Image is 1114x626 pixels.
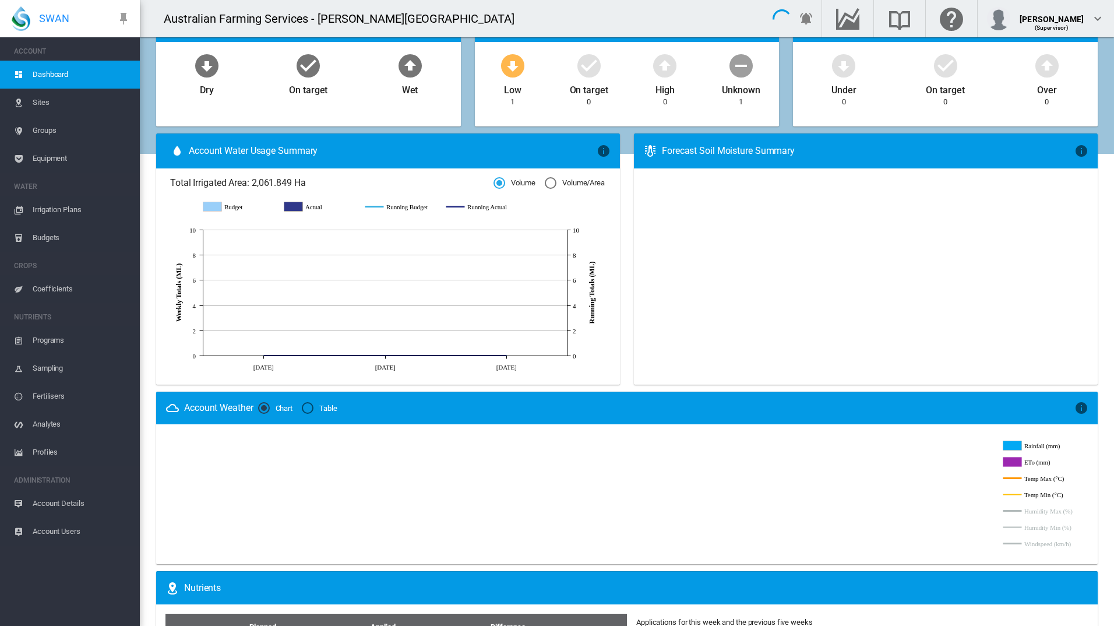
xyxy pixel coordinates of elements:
[1074,144,1088,158] md-icon: icon-information
[33,518,131,546] span: Account Users
[302,403,337,414] md-radio-button: Table
[1045,97,1049,107] div: 0
[284,202,354,212] g: Actual
[587,97,591,107] div: 0
[193,277,196,284] tspan: 6
[258,403,293,414] md-radio-button: Chart
[33,224,131,252] span: Budgets
[643,144,657,158] md-icon: icon-thermometer-lines
[193,328,196,335] tspan: 2
[33,382,131,410] span: Fertilisers
[175,263,183,322] tspan: Weekly Totals (ML)
[33,354,131,382] span: Sampling
[446,202,516,212] g: Running Actual
[1003,522,1080,533] g: Humidity Min (%)
[33,438,131,466] span: Profiles
[189,145,597,157] span: Account Water Usage Summary
[193,303,196,310] tspan: 4
[14,42,131,61] span: ACCOUNT
[117,12,131,26] md-icon: icon-pin
[165,401,179,415] md-icon: icon-weather-cloudy
[739,97,743,107] div: 1
[294,51,322,79] md-icon: icon-checkbox-marked-circle
[1003,457,1080,467] g: ETo (mm)
[184,582,1088,595] div: Nutrients
[33,117,131,145] span: Groups
[33,275,131,303] span: Coefficients
[1003,441,1080,451] g: Rainfall (mm)
[834,12,862,26] md-icon: Go to the Data Hub
[33,490,131,518] span: Account Details
[1003,506,1080,516] g: Humidity Max (%)
[14,308,131,326] span: NUTRIENTS
[1091,12,1105,26] md-icon: icon-chevron-down
[164,10,525,27] div: Australian Farming Services - [PERSON_NAME][GEOGRAPHIC_DATA]
[1020,9,1084,20] div: [PERSON_NAME]
[375,363,396,370] tspan: [DATE]
[14,471,131,490] span: ADMINISTRATION
[937,12,965,26] md-icon: Click here for help
[14,256,131,275] span: CROPS
[33,145,131,173] span: Equipment
[39,11,69,26] span: SWAN
[33,196,131,224] span: Irrigation Plans
[170,177,493,189] span: Total Irrigated Area: 2,061.849 Ha
[573,277,576,284] tspan: 6
[193,51,221,79] md-icon: icon-arrow-down-bold-circle
[14,177,131,196] span: WATER
[261,353,266,358] circle: Running Actual Jun 25 0
[570,79,608,97] div: On target
[493,178,535,189] md-radio-button: Volume
[203,202,273,212] g: Budget
[573,328,576,335] tspan: 2
[1074,401,1088,415] md-icon: icon-information
[831,79,856,97] div: Under
[573,303,576,310] tspan: 4
[365,202,435,212] g: Running Budget
[651,51,679,79] md-icon: icon-arrow-up-bold-circle
[573,227,579,234] tspan: 10
[510,97,514,107] div: 1
[1003,473,1080,484] g: Temp Max (°C)
[33,89,131,117] span: Sites
[662,145,1074,157] div: Forecast Soil Moisture Summary
[396,51,424,79] md-icon: icon-arrow-up-bold-circle
[655,79,675,97] div: High
[1003,490,1080,500] g: Temp Min (°C)
[193,353,196,360] tspan: 0
[932,51,960,79] md-icon: icon-checkbox-marked-circle
[200,79,214,97] div: Dry
[193,252,196,259] tspan: 8
[943,97,947,107] div: 0
[504,79,521,97] div: Low
[1033,51,1061,79] md-icon: icon-arrow-up-bold-circle
[799,12,813,26] md-icon: icon-bell-ring
[1035,24,1069,31] span: (Supervisor)
[189,227,196,234] tspan: 10
[842,97,846,107] div: 0
[727,51,755,79] md-icon: icon-minus-circle
[597,144,611,158] md-icon: icon-information
[504,353,509,358] circle: Running Actual Jul 9 0
[830,51,858,79] md-icon: icon-arrow-down-bold-circle
[184,402,253,414] div: Account Weather
[926,79,964,97] div: On target
[722,79,760,97] div: Unknown
[886,12,914,26] md-icon: Search the knowledge base
[253,363,274,370] tspan: [DATE]
[402,79,418,97] div: Wet
[33,410,131,438] span: Analytes
[573,353,576,360] tspan: 0
[170,144,184,158] md-icon: icon-water
[383,353,387,358] circle: Running Actual Jul 2 0
[795,7,818,30] button: icon-bell-ring
[496,363,517,370] tspan: [DATE]
[165,581,179,595] md-icon: icon-map-marker-radius
[289,79,327,97] div: On target
[545,178,605,189] md-radio-button: Volume/Area
[33,326,131,354] span: Programs
[663,97,667,107] div: 0
[499,51,527,79] md-icon: icon-arrow-down-bold-circle
[33,61,131,89] span: Dashboard
[575,51,603,79] md-icon: icon-checkbox-marked-circle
